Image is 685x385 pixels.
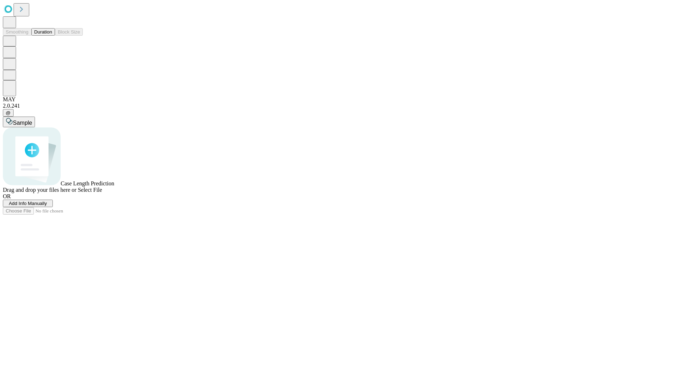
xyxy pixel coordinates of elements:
[9,201,47,206] span: Add Info Manually
[3,187,76,193] span: Drag and drop your files here or
[3,193,11,199] span: OR
[78,187,102,193] span: Select File
[3,103,682,109] div: 2.0.241
[55,28,83,36] button: Block Size
[31,28,55,36] button: Duration
[3,117,35,127] button: Sample
[6,110,11,115] span: @
[3,28,31,36] button: Smoothing
[13,120,32,126] span: Sample
[3,109,14,117] button: @
[61,180,114,186] span: Case Length Prediction
[3,96,682,103] div: MAY
[3,200,53,207] button: Add Info Manually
